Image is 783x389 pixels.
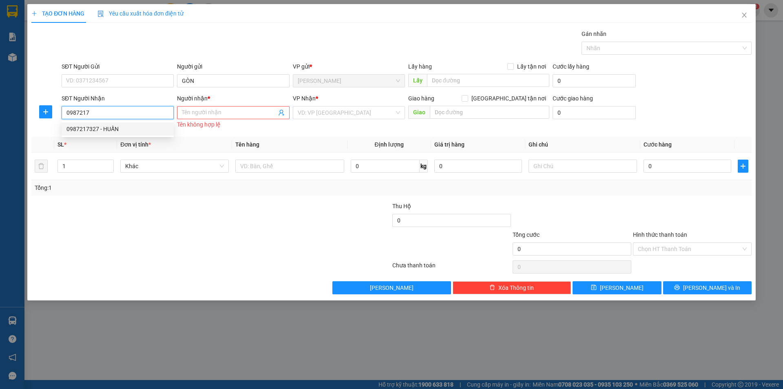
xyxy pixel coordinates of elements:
span: Lấy tận nơi [514,62,549,71]
label: Hình thức thanh toán [633,231,687,238]
div: Chưa thanh toán [391,261,512,275]
img: icon [97,11,104,17]
label: Cước lấy hàng [553,63,589,70]
input: VD: Bàn, Ghế [235,160,344,173]
input: Dọc đường [430,106,549,119]
span: Yêu cầu xuất hóa đơn điện tử [97,10,184,17]
input: Ghi Chú [529,160,637,173]
span: Đơn vị tính [120,141,151,148]
span: TAM QUAN [298,75,400,87]
span: SL [58,141,64,148]
div: [PERSON_NAME] [78,25,161,35]
input: Cước lấy hàng [553,74,636,87]
span: SL [59,40,70,51]
button: plus [738,160,748,173]
div: [GEOGRAPHIC_DATA] [78,7,161,25]
button: delete [35,160,48,173]
span: Lấy hàng [408,63,432,70]
span: Giá trị hàng [434,141,464,148]
span: TẠO ĐƠN HÀNG [31,10,84,17]
button: deleteXóa Thông tin [453,281,571,294]
div: SĐT Người Gửi [62,62,174,71]
span: [PERSON_NAME] và In [683,283,740,292]
span: Gửi: [7,7,20,16]
div: 0987217327 - HUẤN [62,122,174,136]
div: [PERSON_NAME] [7,7,72,25]
span: Định lượng [375,141,404,148]
button: save[PERSON_NAME] [573,281,661,294]
label: Gán nhãn [582,31,606,37]
span: close [741,12,748,18]
input: Cước giao hàng [553,106,636,119]
span: Tên hàng [235,141,259,148]
span: C [33,52,38,60]
span: Tổng cước [513,231,540,238]
div: VP gửi [293,62,405,71]
span: delete [489,285,495,291]
span: plus [738,163,748,169]
span: Giao hàng [408,95,434,102]
span: Lấy [408,74,427,87]
button: plus [39,105,52,118]
div: Tổng: 1 [35,183,302,192]
span: Giao [408,106,430,119]
span: Cước hàng [644,141,672,148]
div: Ghi chú: [7,51,161,61]
span: Xóa Thông tin [498,283,534,292]
div: 0987217327 - HUẤN [66,124,169,133]
button: [PERSON_NAME] [332,281,451,294]
input: 0 [434,160,522,173]
span: plus [31,11,37,16]
span: printer [674,285,680,291]
button: Close [733,4,756,27]
input: Dọc đường [427,74,549,87]
span: [GEOGRAPHIC_DATA] tận nơi [468,94,549,103]
div: Người nhận [177,94,289,103]
span: kg [420,160,428,173]
div: Tên không hợp lệ [177,120,289,129]
label: Cước giao hàng [553,95,593,102]
div: Người gửi [177,62,289,71]
span: Khác [125,160,224,172]
span: Thu Hộ [392,203,411,209]
button: printer[PERSON_NAME] và In [663,281,752,294]
span: [PERSON_NAME] [600,283,644,292]
span: VP Nhận [293,95,316,102]
div: BÀ A [7,25,72,35]
span: save [591,285,597,291]
th: Ghi chú [525,137,640,153]
div: SĐT Người Nhận [62,94,174,103]
div: Tên hàng: T ( : 1 ) [7,41,161,51]
span: user-add [278,109,285,116]
span: plus [40,109,52,115]
span: [PERSON_NAME] [370,283,414,292]
span: Nhận: [78,7,97,16]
